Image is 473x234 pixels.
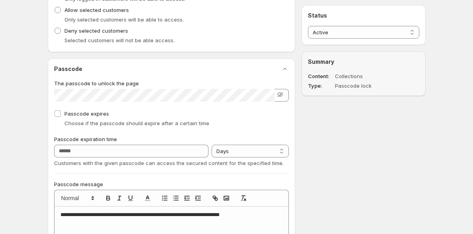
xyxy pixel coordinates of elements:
[54,159,289,167] p: Customers with the given passcode can access the secured content for the specified time.
[308,72,333,80] dt: Content:
[335,82,396,90] dd: Passcode lock
[54,65,82,73] h2: Passcode
[54,135,289,143] p: Passcode expiration time
[64,120,209,126] span: Choose if the passcode should expire after a certain time
[308,82,333,90] dt: Type:
[64,37,175,43] span: Selected customers will not be able access.
[64,16,184,23] span: Only selected customers will be able to access.
[335,72,396,80] dd: Collections
[64,110,109,117] span: Passcode expires
[308,58,419,66] h2: Summary
[308,12,419,20] h2: Status
[64,28,128,34] span: Deny selected customers
[64,7,129,13] span: Allow selected customers
[54,180,289,188] p: Passcode message
[54,80,139,87] span: The passcode to unlock the page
